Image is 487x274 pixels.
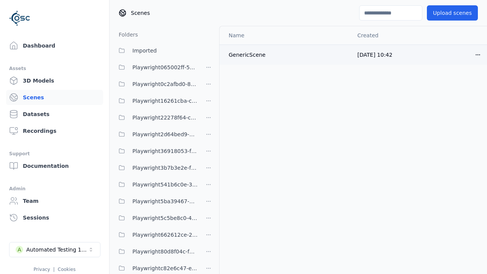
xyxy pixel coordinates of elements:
[427,5,478,21] button: Upload scenes
[9,184,100,193] div: Admin
[6,107,103,122] a: Datasets
[9,8,30,29] img: Logo
[6,73,103,88] a: 3D Models
[132,130,198,139] span: Playwright2d64bed9-7a44-4127-b91f-bc8596c366cd
[58,267,76,272] a: Cookies
[114,93,198,108] button: Playwright16261cba-c8ed-4a90-96b6-5b21ebd654d5
[131,9,150,17] span: Scenes
[229,51,345,59] div: GenericScene
[114,194,198,209] button: Playwright5ba39467-6e06-4b64-a8e7-7dc97fad1888
[132,63,198,72] span: Playwright065002ff-54e1-4225-bb74-209e7a6f7fb9
[132,147,198,156] span: Playwright36918053-f85d-460f-a09b-cf1376549504
[114,43,215,58] button: Imported
[351,26,469,45] th: Created
[132,113,198,122] span: Playwright22278f64-c6e6-4393-b65f-078aa5b8f3bc
[114,110,198,125] button: Playwright22278f64-c6e6-4393-b65f-078aa5b8f3bc
[16,246,23,253] div: A
[9,149,100,158] div: Support
[114,227,198,242] button: Playwright662612ce-272d-45ac-9891-4efcd5e1e258
[9,64,100,73] div: Assets
[114,60,198,75] button: Playwright065002ff-54e1-4225-bb74-209e7a6f7fb9
[132,46,157,55] span: Imported
[114,127,198,142] button: Playwright2d64bed9-7a44-4127-b91f-bc8596c366cd
[132,96,198,105] span: Playwright16261cba-c8ed-4a90-96b6-5b21ebd654d5
[132,80,198,89] span: Playwright0c2afbd0-8654-4abc-8acc-33051ae8061c
[132,213,198,223] span: Playwright5c5be8c0-4c33-418b-8144-db7ee3168a87
[132,230,198,239] span: Playwright662612ce-272d-45ac-9891-4efcd5e1e258
[132,163,198,172] span: Playwright3b7b3e2e-f506-4d22-b7f0-8019c5df573c
[114,160,198,175] button: Playwright3b7b3e2e-f506-4d22-b7f0-8019c5df573c
[6,123,103,139] a: Recordings
[357,52,392,58] span: [DATE] 10:42
[6,193,103,209] a: Team
[6,210,103,225] a: Sessions
[33,267,50,272] a: Privacy
[114,143,198,159] button: Playwright36918053-f85d-460f-a09b-cf1376549504
[132,247,198,256] span: Playwright80d8f04c-f5e5-40b6-a373-9065d49276cc
[6,38,103,53] a: Dashboard
[132,197,198,206] span: Playwright5ba39467-6e06-4b64-a8e7-7dc97fad1888
[6,158,103,174] a: Documentation
[53,267,55,272] span: |
[132,180,198,189] span: Playwright541b6c0e-30df-4341-9939-d5bea7e43349
[9,242,100,257] button: Select a workspace
[114,177,198,192] button: Playwright541b6c0e-30df-4341-9939-d5bea7e43349
[220,26,351,45] th: Name
[6,90,103,105] a: Scenes
[114,244,198,259] button: Playwright80d8f04c-f5e5-40b6-a373-9065d49276cc
[114,76,198,92] button: Playwright0c2afbd0-8654-4abc-8acc-33051ae8061c
[132,264,198,273] span: Playwrightc82e6c47-ef0f-4cc9-946d-402e6ff7e889
[114,210,198,226] button: Playwright5c5be8c0-4c33-418b-8144-db7ee3168a87
[26,246,88,253] div: Automated Testing 1 - Playwright
[114,31,138,38] h3: Folders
